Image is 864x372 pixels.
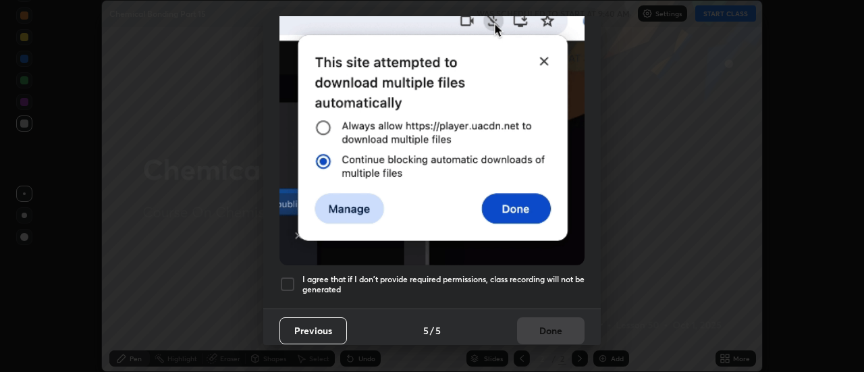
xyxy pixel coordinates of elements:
[430,323,434,338] h4: /
[435,323,441,338] h4: 5
[302,274,585,295] h5: I agree that if I don't provide required permissions, class recording will not be generated
[423,323,429,338] h4: 5
[279,317,347,344] button: Previous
